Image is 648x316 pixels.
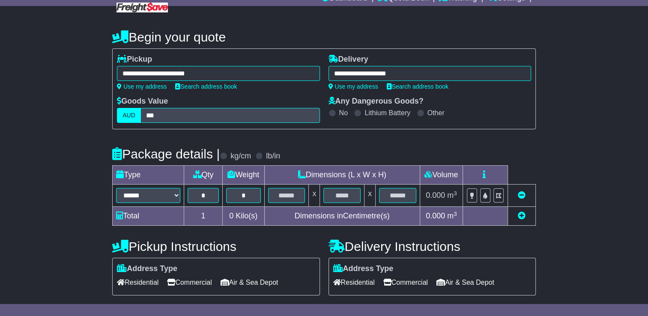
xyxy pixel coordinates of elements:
label: Lithium Battery [364,109,410,117]
span: Residential [117,276,158,289]
a: Add new item [518,212,526,220]
label: No [339,109,348,117]
td: Kilo(s) [222,207,264,226]
sup: 3 [454,211,457,217]
img: Freight Save [116,3,168,12]
td: Type [113,166,184,185]
h4: Delivery Instructions [328,239,536,253]
label: Address Type [333,264,394,274]
td: Total [113,207,184,226]
label: Any Dangerous Goods? [328,97,424,106]
a: Search address book [387,83,448,90]
td: Volume [420,166,463,185]
td: Dimensions (L x W x H) [264,166,420,185]
a: Use my address [117,83,167,90]
td: x [309,185,320,207]
sup: 3 [454,190,457,197]
td: x [364,185,376,207]
span: m [447,191,457,200]
label: kg/cm [230,152,251,161]
span: Air & Sea Depot [436,276,494,289]
span: m [447,212,457,220]
span: 0.000 [426,191,445,200]
label: Address Type [117,264,177,274]
a: Use my address [328,83,378,90]
span: Air & Sea Depot [221,276,278,289]
span: Residential [333,276,375,289]
label: Delivery [328,55,368,64]
h4: Begin your quote [112,30,536,44]
a: Remove this item [518,191,526,200]
span: 0.000 [426,212,445,220]
td: 1 [184,207,223,226]
label: Goods Value [117,97,168,106]
span: Commercial [167,276,212,289]
span: 0 [229,212,233,220]
a: Search address book [175,83,237,90]
label: Other [427,109,445,117]
span: Commercial [383,276,428,289]
td: Weight [222,166,264,185]
td: Dimensions in Centimetre(s) [264,207,420,226]
label: AUD [117,108,141,123]
label: Pickup [117,55,152,64]
label: lb/in [266,152,280,161]
td: Qty [184,166,223,185]
h4: Package details | [112,147,220,161]
h4: Pickup Instructions [112,239,320,253]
